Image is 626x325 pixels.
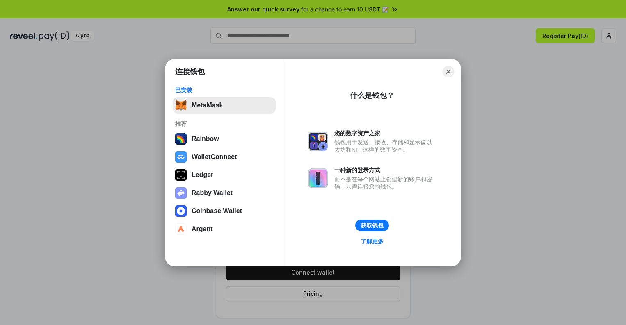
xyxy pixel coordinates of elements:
div: 什么是钱包？ [350,91,394,100]
img: svg+xml,%3Csvg%20width%3D%2228%22%20height%3D%2228%22%20viewBox%3D%220%200%2028%2028%22%20fill%3D... [175,151,187,163]
div: Coinbase Wallet [192,207,242,215]
button: 获取钱包 [355,220,389,231]
img: svg+xml,%3Csvg%20xmlns%3D%22http%3A%2F%2Fwww.w3.org%2F2000%2Fsvg%22%20fill%3D%22none%22%20viewBox... [175,187,187,199]
button: MetaMask [173,97,276,114]
div: 一种新的登录方式 [334,166,436,174]
button: Argent [173,221,276,237]
button: Rainbow [173,131,276,147]
img: svg+xml,%3Csvg%20xmlns%3D%22http%3A%2F%2Fwww.w3.org%2F2000%2Fsvg%22%20width%3D%2228%22%20height%3... [175,169,187,181]
div: Rainbow [192,135,219,143]
div: 推荐 [175,120,273,127]
a: 了解更多 [356,236,388,247]
button: Coinbase Wallet [173,203,276,219]
div: 您的数字资产之家 [334,130,436,137]
img: svg+xml,%3Csvg%20width%3D%22120%22%20height%3D%22120%22%20viewBox%3D%220%200%20120%20120%22%20fil... [175,133,187,145]
div: Ledger [192,171,213,179]
button: Ledger [173,167,276,183]
div: 获取钱包 [361,222,384,229]
div: MetaMask [192,102,223,109]
img: svg+xml,%3Csvg%20xmlns%3D%22http%3A%2F%2Fwww.w3.org%2F2000%2Fsvg%22%20fill%3D%22none%22%20viewBox... [308,168,328,188]
h1: 连接钱包 [175,67,205,77]
img: svg+xml,%3Csvg%20fill%3D%22none%22%20height%3D%2233%22%20viewBox%3D%220%200%2035%2033%22%20width%... [175,100,187,111]
div: 已安装 [175,86,273,94]
img: svg+xml,%3Csvg%20width%3D%2228%22%20height%3D%2228%22%20viewBox%3D%220%200%2028%2028%22%20fill%3D... [175,223,187,235]
div: 钱包用于发送、接收、存储和显示像以太坊和NFT这样的数字资产。 [334,139,436,153]
div: WalletConnect [192,153,237,161]
button: WalletConnect [173,149,276,165]
img: svg+xml,%3Csvg%20xmlns%3D%22http%3A%2F%2Fwww.w3.org%2F2000%2Fsvg%22%20fill%3D%22none%22%20viewBox... [308,132,328,151]
button: Close [443,66,454,77]
div: Argent [192,225,213,233]
div: 而不是在每个网站上创建新的账户和密码，只需连接您的钱包。 [334,175,436,190]
img: svg+xml,%3Csvg%20width%3D%2228%22%20height%3D%2228%22%20viewBox%3D%220%200%2028%2028%22%20fill%3D... [175,205,187,217]
div: 了解更多 [361,238,384,245]
div: Rabby Wallet [192,189,233,197]
button: Rabby Wallet [173,185,276,201]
